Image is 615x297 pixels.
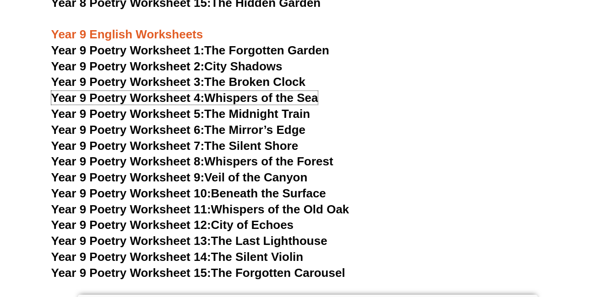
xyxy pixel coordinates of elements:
span: Year 9 Poetry Worksheet 10: [51,186,211,200]
a: Year 9 Poetry Worksheet 6:The Mirror’s Edge [51,123,306,137]
span: Year 9 Poetry Worksheet 1: [51,43,205,57]
span: Year 9 Poetry Worksheet 12: [51,218,211,232]
span: Year 9 Poetry Worksheet 3: [51,75,205,89]
a: Year 9 Poetry Worksheet 7:The Silent Shore [51,139,299,153]
span: Year 9 Poetry Worksheet 5: [51,107,205,121]
h3: Year 9 English Worksheets [51,11,564,42]
a: Year 9 Poetry Worksheet 4:Whispers of the Sea [51,91,318,105]
span: Year 9 Poetry Worksheet 2: [51,59,205,73]
a: Year 9 Poetry Worksheet 13:The Last Lighthouse [51,234,327,248]
span: Year 9 Poetry Worksheet 4: [51,91,205,105]
span: Year 9 Poetry Worksheet 7: [51,139,205,153]
span: Year 9 Poetry Worksheet 8: [51,154,205,168]
a: Year 9 Poetry Worksheet 10:Beneath the Surface [51,186,326,200]
a: Year 9 Poetry Worksheet 1:The Forgotten Garden [51,43,329,57]
span: Year 9 Poetry Worksheet 14: [51,250,211,264]
a: Year 9 Poetry Worksheet 14:The Silent Violin [51,250,304,264]
span: Year 9 Poetry Worksheet 6: [51,123,205,137]
a: Year 9 Poetry Worksheet 9:Veil of the Canyon [51,170,308,184]
span: Year 9 Poetry Worksheet 13: [51,234,211,248]
a: Year 9 Poetry Worksheet 11:Whispers of the Old Oak [51,202,349,216]
span: Year 9 Poetry Worksheet 9: [51,170,205,184]
span: Year 9 Poetry Worksheet 11: [51,202,211,216]
a: Year 9 Poetry Worksheet 12:City of Echoes [51,218,294,232]
iframe: Chat Widget [463,194,615,297]
a: Year 9 Poetry Worksheet 2:City Shadows [51,59,283,73]
a: Year 9 Poetry Worksheet 8:Whispers of the Forest [51,154,333,168]
span: Year 9 Poetry Worksheet 15: [51,266,211,280]
a: Year 9 Poetry Worksheet 5:The Midnight Train [51,107,310,121]
a: Year 9 Poetry Worksheet 3:The Broken Clock [51,75,306,89]
a: Year 9 Poetry Worksheet 15:The Forgotten Carousel [51,266,345,280]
